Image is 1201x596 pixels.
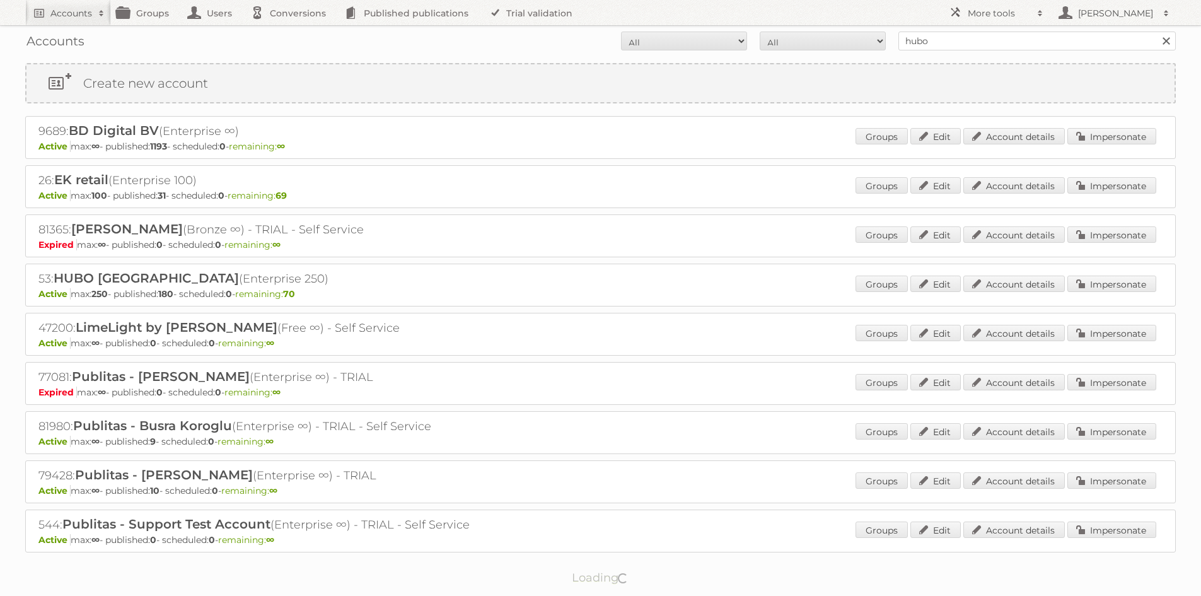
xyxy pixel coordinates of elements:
[208,436,214,447] strong: 0
[38,190,71,201] span: Active
[856,276,908,292] a: Groups
[963,177,1065,194] a: Account details
[221,485,277,496] span: remaining:
[38,123,480,139] h2: 9689: (Enterprise ∞)
[150,485,160,496] strong: 10
[910,325,961,341] a: Edit
[38,436,1163,447] p: max: - published: - scheduled: -
[1067,177,1156,194] a: Impersonate
[269,485,277,496] strong: ∞
[38,320,480,336] h2: 47200: (Free ∞) - Self Service
[1067,276,1156,292] a: Impersonate
[38,337,1163,349] p: max: - published: - scheduled: -
[75,467,253,482] span: Publitas - [PERSON_NAME]
[150,534,156,546] strong: 0
[38,271,480,287] h2: 53: (Enterprise 250)
[228,190,287,201] span: remaining:
[156,387,163,398] strong: 0
[215,239,221,250] strong: 0
[91,534,100,546] strong: ∞
[1067,522,1156,538] a: Impersonate
[963,522,1065,538] a: Account details
[38,337,71,349] span: Active
[963,276,1065,292] a: Account details
[91,288,108,300] strong: 250
[62,517,270,532] span: Publitas - Support Test Account
[98,387,106,398] strong: ∞
[38,288,71,300] span: Active
[38,485,1163,496] p: max: - published: - scheduled: -
[963,423,1065,440] a: Account details
[856,177,908,194] a: Groups
[91,190,107,201] strong: 100
[38,141,1163,152] p: max: - published: - scheduled: -
[224,239,281,250] span: remaining:
[1067,226,1156,243] a: Impersonate
[910,423,961,440] a: Edit
[963,374,1065,390] a: Account details
[1075,7,1157,20] h2: [PERSON_NAME]
[150,436,156,447] strong: 9
[219,141,226,152] strong: 0
[156,239,163,250] strong: 0
[910,276,961,292] a: Edit
[54,172,108,187] span: EK retail
[532,565,669,590] p: Loading
[150,141,167,152] strong: 1193
[71,221,183,237] span: [PERSON_NAME]
[73,418,232,433] span: Publitas - Busra Koroglu
[91,141,100,152] strong: ∞
[72,369,250,384] span: Publitas - [PERSON_NAME]
[910,226,961,243] a: Edit
[38,534,71,546] span: Active
[226,288,232,300] strong: 0
[91,485,100,496] strong: ∞
[910,472,961,489] a: Edit
[38,485,71,496] span: Active
[38,221,480,238] h2: 81365: (Bronze ∞) - TRIAL - Self Service
[38,387,1163,398] p: max: - published: - scheduled: -
[26,64,1175,102] a: Create new account
[218,337,274,349] span: remaining:
[276,190,287,201] strong: 69
[38,288,1163,300] p: max: - published: - scheduled: -
[910,177,961,194] a: Edit
[229,141,285,152] span: remaining:
[50,7,92,20] h2: Accounts
[38,387,77,398] span: Expired
[91,337,100,349] strong: ∞
[968,7,1031,20] h2: More tools
[963,472,1065,489] a: Account details
[158,288,173,300] strong: 180
[98,239,106,250] strong: ∞
[54,271,239,286] span: HUBO [GEOGRAPHIC_DATA]
[910,522,961,538] a: Edit
[283,288,295,300] strong: 70
[209,337,215,349] strong: 0
[76,320,277,335] span: LimeLight by [PERSON_NAME]
[91,436,100,447] strong: ∞
[38,436,71,447] span: Active
[38,467,480,484] h2: 79428: (Enterprise ∞) - TRIAL
[38,239,1163,250] p: max: - published: - scheduled: -
[38,239,77,250] span: Expired
[38,369,480,385] h2: 77081: (Enterprise ∞) - TRIAL
[158,190,166,201] strong: 31
[265,436,274,447] strong: ∞
[272,239,281,250] strong: ∞
[38,418,480,435] h2: 81980: (Enterprise ∞) - TRIAL - Self Service
[69,123,159,138] span: BD Digital BV
[218,534,274,546] span: remaining:
[1067,423,1156,440] a: Impersonate
[235,288,295,300] span: remaining:
[910,128,961,144] a: Edit
[266,534,274,546] strong: ∞
[963,226,1065,243] a: Account details
[272,387,281,398] strong: ∞
[38,190,1163,201] p: max: - published: - scheduled: -
[1067,128,1156,144] a: Impersonate
[150,337,156,349] strong: 0
[910,374,961,390] a: Edit
[38,534,1163,546] p: max: - published: - scheduled: -
[856,128,908,144] a: Groups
